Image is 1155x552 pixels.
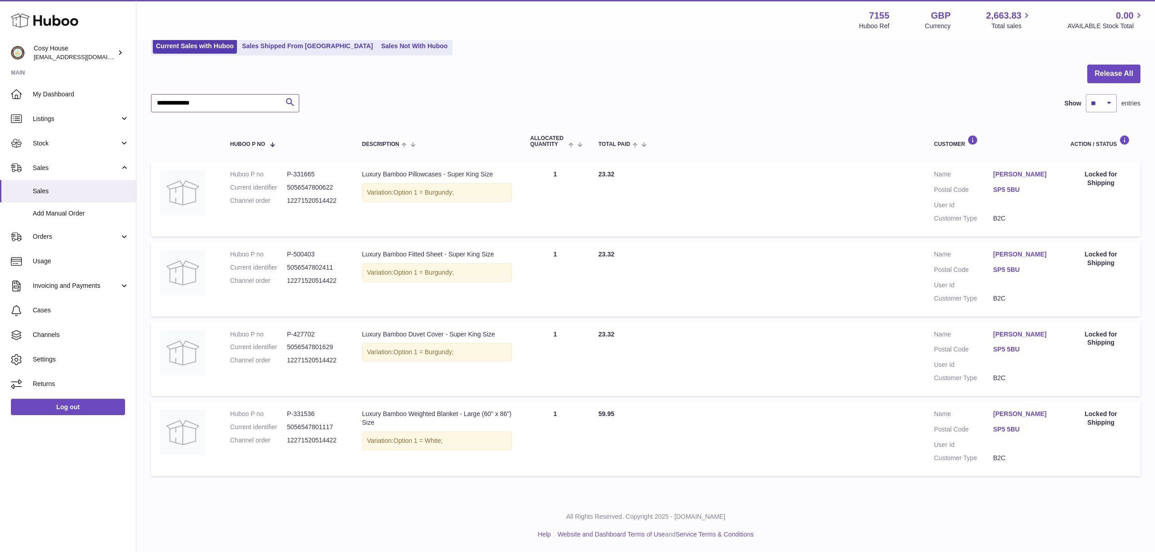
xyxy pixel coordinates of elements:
[33,139,120,148] span: Stock
[993,250,1052,259] a: [PERSON_NAME]
[925,22,951,30] div: Currency
[1070,250,1131,267] div: Locked for Shipping
[993,374,1052,382] dd: B2C
[378,39,451,54] a: Sales Not With Huboo
[1070,410,1131,427] div: Locked for Shipping
[1070,170,1131,187] div: Locked for Shipping
[160,250,206,296] img: no-photo.jpg
[993,214,1052,223] dd: B2C
[230,141,265,147] span: Huboo P no
[934,201,993,210] dt: User Id
[33,355,129,364] span: Settings
[598,410,614,417] span: 59.95
[538,531,551,538] a: Help
[362,183,512,202] div: Variation:
[34,53,134,60] span: [EMAIL_ADDRESS][DOMAIN_NAME]
[934,441,993,449] dt: User Id
[598,331,614,338] span: 23.32
[934,281,993,290] dt: User Id
[934,374,993,382] dt: Customer Type
[1067,10,1144,30] a: 0.00 AVAILABLE Stock Total
[393,269,454,276] span: Option 1 = Burgundy;
[557,531,665,538] a: Website and Dashboard Terms of Use
[1065,99,1081,108] label: Show
[153,39,237,54] a: Current Sales with Huboo
[598,141,630,147] span: Total paid
[33,380,129,388] span: Returns
[230,263,287,272] dt: Current identifier
[1087,65,1140,83] button: Release All
[993,294,1052,303] dd: B2C
[1121,99,1140,108] span: entries
[986,10,1032,30] a: 2,663.83 Total sales
[287,436,344,445] dd: 12271520514422
[34,44,115,61] div: Cosy House
[393,189,454,196] span: Option 1 = Burgundy;
[991,22,1032,30] span: Total sales
[859,22,889,30] div: Huboo Ref
[230,183,287,192] dt: Current identifier
[230,410,287,418] dt: Huboo P no
[598,171,614,178] span: 23.32
[1067,22,1144,30] span: AVAILABLE Stock Total
[676,531,754,538] a: Service Terms & Conditions
[33,257,129,266] span: Usage
[554,530,753,539] li: and
[993,266,1052,274] a: SP5 5BU
[33,187,129,196] span: Sales
[934,266,993,276] dt: Postal Code
[160,410,206,455] img: no-photo.jpg
[230,250,287,259] dt: Huboo P no
[160,330,206,376] img: no-photo.jpg
[521,161,589,236] td: 1
[993,410,1052,418] a: [PERSON_NAME]
[993,345,1052,354] a: SP5 5BU
[1070,330,1131,347] div: Locked for Shipping
[362,170,512,179] div: Luxury Bamboo Pillowcases - Super King Size
[393,348,454,356] span: Option 1 = Burgundy;
[33,164,120,172] span: Sales
[230,423,287,432] dt: Current identifier
[33,331,129,339] span: Channels
[993,170,1052,179] a: [PERSON_NAME]
[230,276,287,285] dt: Channel order
[230,436,287,445] dt: Channel order
[287,170,344,179] dd: P-331665
[362,330,512,339] div: Luxury Bamboo Duvet Cover - Super King Size
[934,294,993,303] dt: Customer Type
[598,251,614,258] span: 23.32
[934,330,993,341] dt: Name
[230,356,287,365] dt: Channel order
[33,115,120,123] span: Listings
[33,306,129,315] span: Cases
[530,135,566,147] span: ALLOCATED Quantity
[160,170,206,216] img: no-photo.jpg
[993,186,1052,194] a: SP5 5BU
[362,141,399,147] span: Description
[230,343,287,351] dt: Current identifier
[33,281,120,290] span: Invoicing and Payments
[521,241,589,316] td: 1
[33,232,120,241] span: Orders
[287,276,344,285] dd: 12271520514422
[934,345,993,356] dt: Postal Code
[287,183,344,192] dd: 5056547800622
[287,330,344,339] dd: P-427702
[934,410,993,421] dt: Name
[33,90,129,99] span: My Dashboard
[934,425,993,436] dt: Postal Code
[934,250,993,261] dt: Name
[931,10,950,22] strong: GBP
[934,361,993,369] dt: User Id
[521,321,589,396] td: 1
[986,10,1022,22] span: 2,663.83
[287,196,344,205] dd: 12271520514422
[230,196,287,205] dt: Channel order
[230,170,287,179] dt: Huboo P no
[287,423,344,432] dd: 5056547801117
[362,343,512,361] div: Variation:
[1116,10,1134,22] span: 0.00
[287,343,344,351] dd: 5056547801629
[934,186,993,196] dt: Postal Code
[287,410,344,418] dd: P-331536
